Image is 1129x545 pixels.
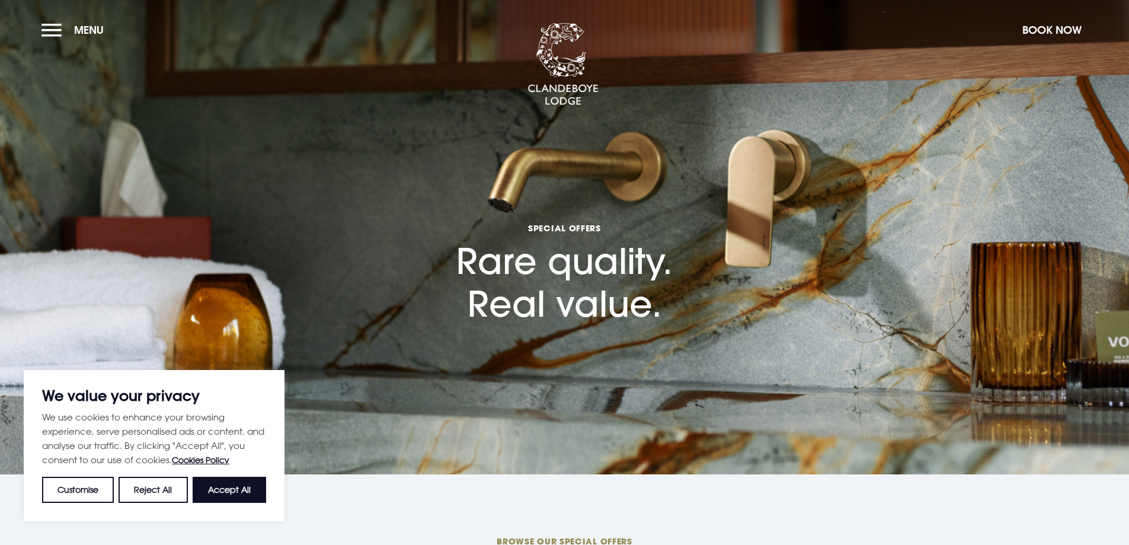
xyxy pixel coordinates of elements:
[24,370,284,521] div: We value your privacy
[119,477,187,503] button: Reject All
[456,155,673,325] h1: Rare quality. Real value.
[42,477,114,503] button: Customise
[172,455,229,465] a: Cookies Policy
[74,23,104,37] span: Menu
[41,17,110,43] button: Menu
[1016,17,1088,43] button: Book Now
[527,23,599,106] img: Clandeboye Lodge
[42,388,266,403] p: We value your privacy
[193,477,266,503] button: Accept All
[42,410,266,467] p: We use cookies to enhance your browsing experience, serve personalised ads or content, and analys...
[456,222,673,234] span: Special Offers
